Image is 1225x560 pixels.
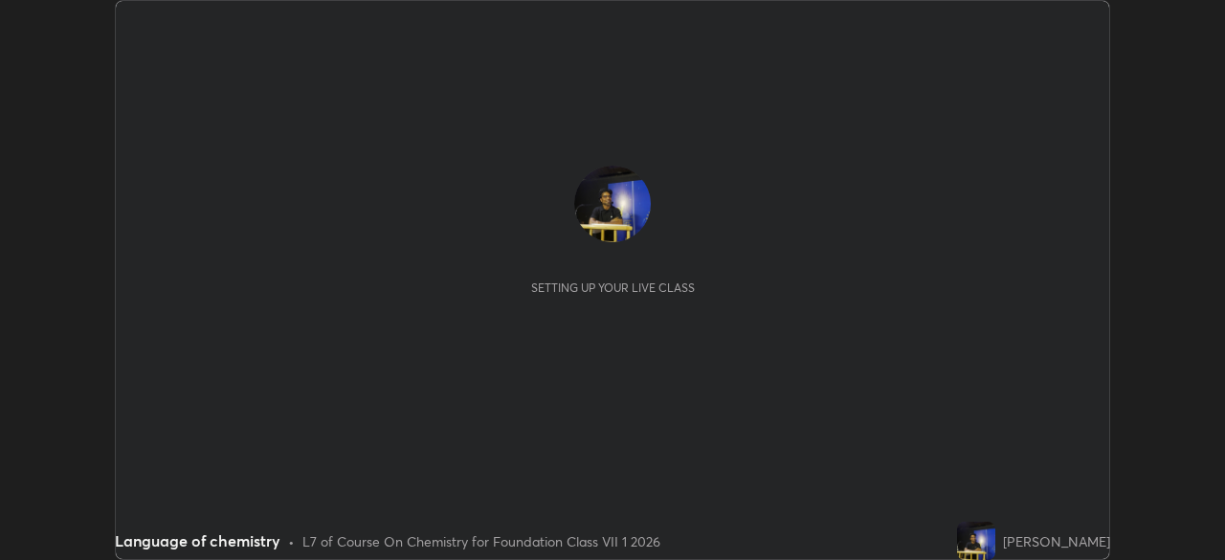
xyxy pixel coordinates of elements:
[574,166,651,242] img: 0fdc4997ded54af0bee93a25e8fd356b.jpg
[531,280,695,295] div: Setting up your live class
[115,529,280,552] div: Language of chemistry
[302,531,660,551] div: L7 of Course On Chemistry for Foundation Class VII 1 2026
[288,531,295,551] div: •
[957,522,995,560] img: 0fdc4997ded54af0bee93a25e8fd356b.jpg
[1003,531,1110,551] div: [PERSON_NAME]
